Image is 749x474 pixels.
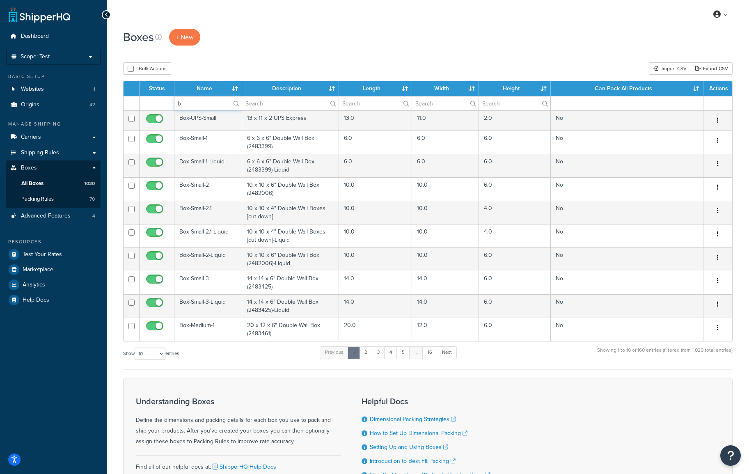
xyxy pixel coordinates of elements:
[412,96,479,110] input: Search
[339,224,412,247] td: 10.0
[359,346,373,359] a: 2
[6,97,101,112] li: Origins
[23,266,53,273] span: Marketplace
[551,154,703,177] td: No
[479,131,551,154] td: 6.0
[412,271,479,294] td: 14.0
[479,271,551,294] td: 6.0
[174,294,242,318] td: Box-Small-3-Liquid
[6,176,101,191] a: All Boxes 1020
[242,96,339,110] input: Search
[140,81,174,96] th: Status
[21,213,71,220] span: Advanced Features
[551,201,703,224] td: No
[174,96,242,110] input: Search
[551,131,703,154] td: No
[479,96,550,110] input: Search
[174,318,242,341] td: Box-Medium-1
[242,224,339,247] td: 10 x 10 x 4" Double Wall Boxes [cut down]-Liquid
[339,154,412,177] td: 6.0
[348,346,360,359] a: 1
[23,297,49,304] span: Help Docs
[6,192,101,207] a: Packing Rules 70
[89,196,95,203] span: 70
[6,247,101,262] a: Test Your Rates
[362,397,490,406] h3: Helpful Docs
[242,131,339,154] td: 6 x 6 x 6" Double Wall Box (2483399)
[21,180,44,187] span: All Boxes
[21,196,54,203] span: Packing Rules
[136,455,341,472] div: Find all of our helpful docs at:
[23,251,62,258] span: Test Your Rates
[479,154,551,177] td: 6.0
[339,131,412,154] td: 6.0
[6,121,101,128] div: Manage Shipping
[174,154,242,177] td: Box-Small-1-Liquid
[412,110,479,131] td: 11.0
[242,318,339,341] td: 20 x 12 x 6" Double Wall Box (2483461)
[242,177,339,201] td: 10 x 10 x 6" Double Wall Box (2482006)
[339,294,412,318] td: 14.0
[6,277,101,292] a: Analytics
[21,33,49,40] span: Dashboard
[6,130,101,145] a: Carriers
[412,247,479,271] td: 10.0
[384,346,397,359] a: 4
[412,81,479,96] th: Width : activate to sort column ascending
[169,29,200,46] a: + New
[21,101,39,108] span: Origins
[174,81,242,96] th: Name : activate to sort column ascending
[339,271,412,294] td: 14.0
[174,224,242,247] td: Box-Small-2.1-Liquid
[720,445,741,466] button: Open Resource Center
[6,82,101,97] li: Websites
[84,180,95,187] span: 1020
[479,294,551,318] td: 6.0
[135,348,165,360] select: Showentries
[6,145,101,160] a: Shipping Rules
[89,101,95,108] span: 42
[551,177,703,201] td: No
[21,165,37,172] span: Boxes
[479,110,551,131] td: 2.0
[174,201,242,224] td: Box-Small-2.1
[6,238,101,245] div: Resources
[649,62,691,75] div: Import CSV
[339,247,412,271] td: 10.0
[339,201,412,224] td: 10.0
[370,457,456,465] a: Introduction to Best Fit Packing
[94,86,95,93] span: 1
[479,247,551,271] td: 6.0
[339,81,412,96] th: Length : activate to sort column ascending
[551,110,703,131] td: No
[174,271,242,294] td: Box-Small-3
[6,176,101,191] li: All Boxes
[551,247,703,271] td: No
[320,346,348,359] a: Previous
[422,346,437,359] a: 16
[6,160,101,207] li: Boxes
[136,397,341,406] h3: Understanding Boxes
[174,110,242,131] td: Box-UPS-Small
[370,415,456,424] a: Dimensional Packing Strategies
[6,293,101,307] a: Help Docs
[479,81,551,96] th: Height : activate to sort column ascending
[370,443,448,451] a: Setting Up and Using Boxes
[691,62,733,75] a: Export CSV
[551,271,703,294] td: No
[412,177,479,201] td: 10.0
[396,346,410,359] a: 5
[551,81,703,96] th: Can Pack All Products : activate to sort column ascending
[339,96,412,110] input: Search
[23,282,45,289] span: Analytics
[6,262,101,277] a: Marketplace
[339,110,412,131] td: 13.0
[409,346,423,359] a: …
[92,213,95,220] span: 4
[6,29,101,44] li: Dashboard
